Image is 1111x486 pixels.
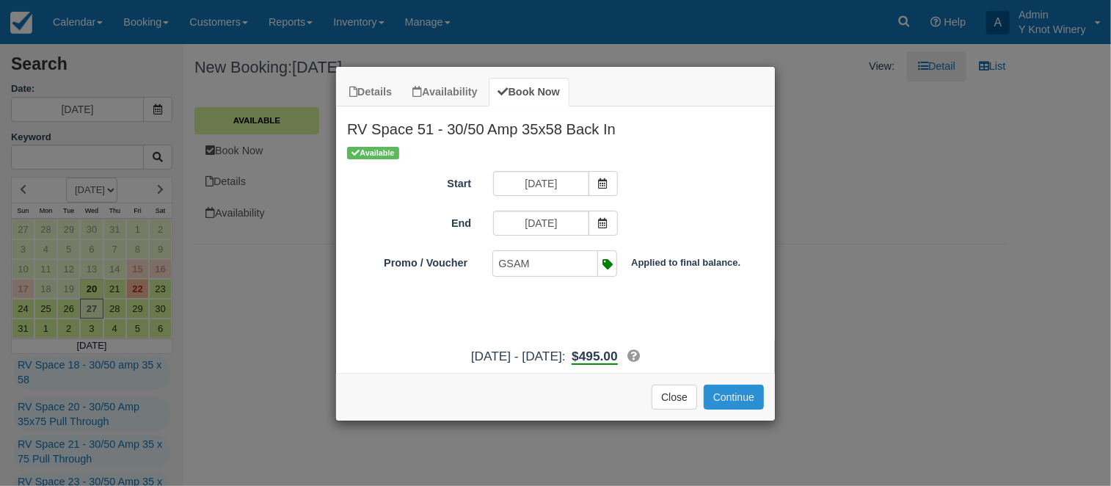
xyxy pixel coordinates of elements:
button: Add to Booking [704,385,764,410]
label: End [336,211,482,231]
span: Available [347,147,399,159]
div: [DATE] - [DATE]: [336,347,775,366]
label: Promo / Voucher [336,250,478,271]
label: Start [336,171,482,192]
a: Details [340,78,401,106]
a: Book Now [489,78,569,106]
h2: RV Space 51 - 30/50 Amp 35x58 Back In [336,106,775,145]
div: Item Modal [336,106,775,366]
a: Availability [403,78,487,106]
b: Applied to final balance. [631,257,740,268]
span: $495.00 [572,349,617,363]
button: Close [652,385,697,410]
